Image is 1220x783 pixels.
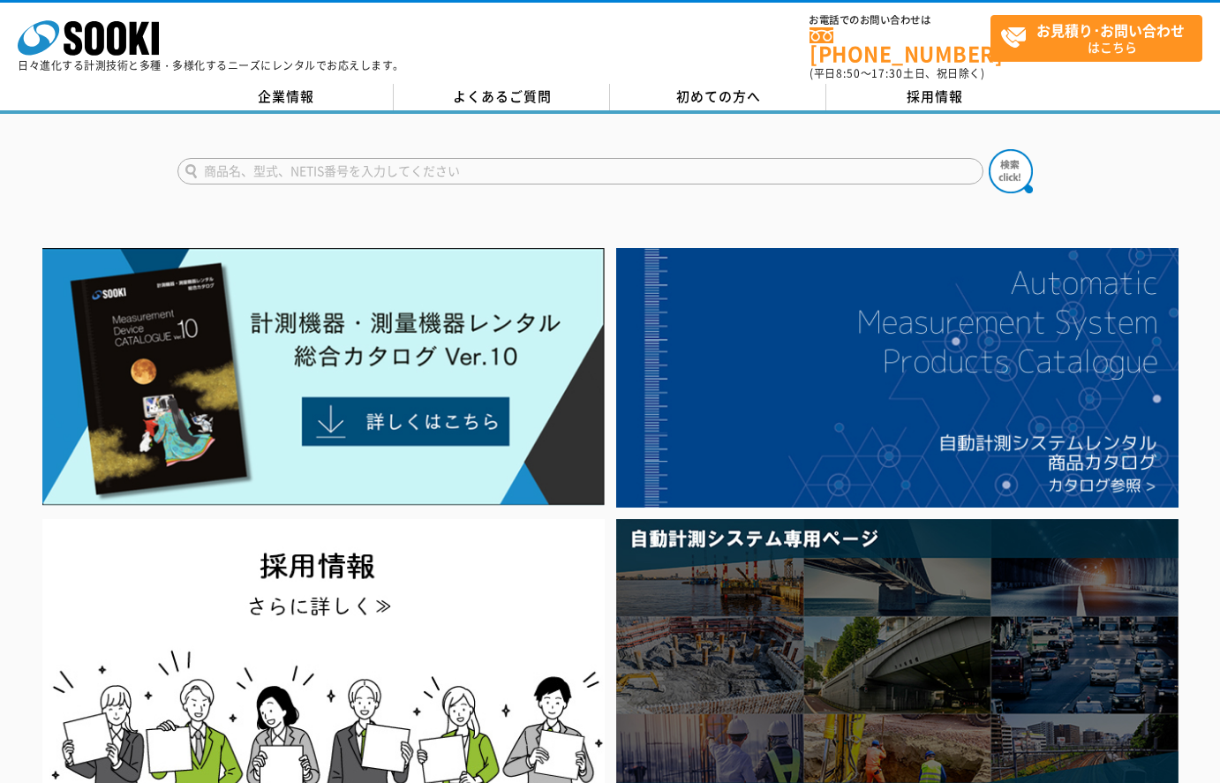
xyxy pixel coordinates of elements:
[990,15,1202,62] a: お見積り･お問い合わせはこちら
[871,65,903,81] span: 17:30
[610,84,826,110] a: 初めての方へ
[989,149,1033,193] img: btn_search.png
[1036,19,1185,41] strong: お見積り･お問い合わせ
[836,65,861,81] span: 8:50
[676,87,761,106] span: 初めての方へ
[1000,16,1201,60] span: はこちら
[810,27,990,64] a: [PHONE_NUMBER]
[826,84,1043,110] a: 採用情報
[177,158,983,184] input: 商品名、型式、NETIS番号を入力してください
[18,60,404,71] p: 日々進化する計測技術と多種・多様化するニーズにレンタルでお応えします。
[616,248,1179,508] img: 自動計測システムカタログ
[177,84,394,110] a: 企業情報
[810,65,984,81] span: (平日 ～ 土日、祝日除く)
[42,248,605,506] img: Catalog Ver10
[810,15,990,26] span: お電話でのお問い合わせは
[394,84,610,110] a: よくあるご質問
